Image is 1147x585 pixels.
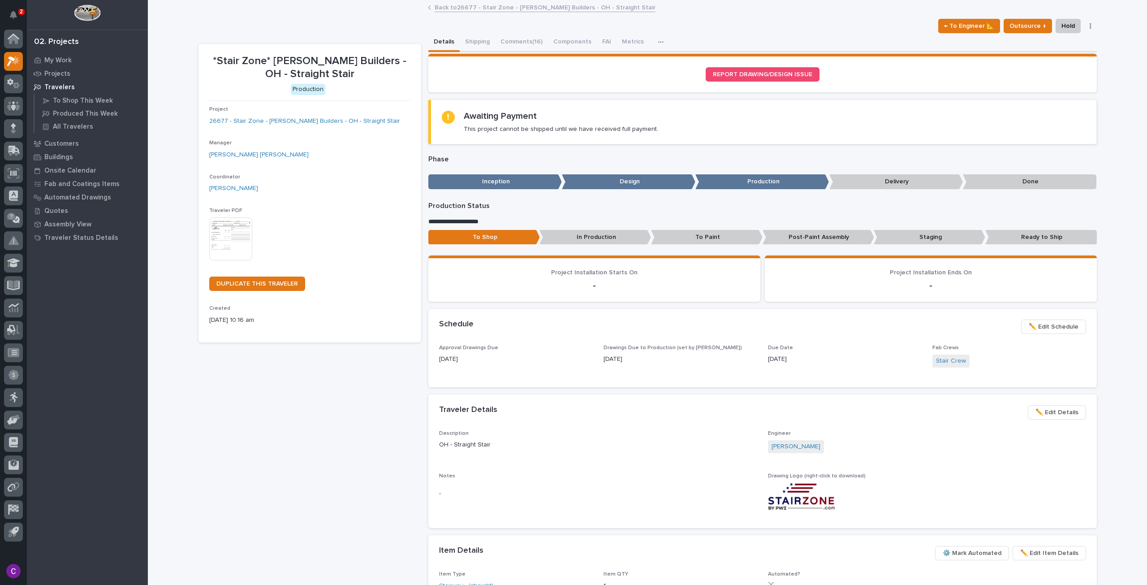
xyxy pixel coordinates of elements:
span: REPORT DRAWING/DESIGN ISSUE [713,71,812,78]
h2: Schedule [439,320,474,329]
h2: Item Details [439,546,483,556]
span: Automated? [768,572,800,577]
span: Created [209,306,230,311]
span: ✏️ Edit Schedule [1029,321,1078,332]
a: Produced This Week [34,107,148,120]
span: Project Installation Starts On [551,269,638,276]
button: ✏️ Edit Item Details [1013,546,1086,560]
a: Onsite Calendar [27,164,148,177]
span: ⚙️ Mark Automated [943,548,1001,559]
span: Item Type [439,572,466,577]
p: Production [695,174,829,189]
button: Metrics [617,33,649,52]
p: Design [562,174,695,189]
p: 2 [20,9,23,15]
button: Components [548,33,597,52]
span: Project [209,107,228,112]
button: Outsource ↑ [1004,19,1052,33]
a: Stair Crew [936,356,966,366]
p: Produced This Week [53,110,118,118]
p: [DATE] 10:16 am [209,316,410,325]
a: Automated Drawings [27,191,148,204]
span: Description [439,431,469,436]
span: Due Date [768,345,793,351]
a: DUPLICATE THIS TRAVELER [209,277,305,291]
span: ← To Engineer 📐 [944,21,994,31]
button: users-avatar [4,562,23,581]
p: Done [963,174,1096,189]
span: Fab Crews [932,345,959,351]
span: Traveler PDF [209,208,242,213]
span: Drawings Due to Production (set by [PERSON_NAME]) [604,345,742,351]
a: [PERSON_NAME] [209,184,258,193]
p: Travelers [44,83,75,91]
p: Phase [428,155,1097,164]
p: Inception [428,174,562,189]
p: Post-Paint Assembly [763,230,874,245]
p: All Travelers [53,123,93,131]
a: My Work [27,53,148,67]
div: 02. Projects [34,37,79,47]
p: [DATE] [768,355,922,364]
img: pAUw_Zj-Qt0Ut1hSJZgLAWQBK66iFlIQz06z8cPQ3_0 [768,483,835,510]
a: Assembly View [27,217,148,231]
p: Projects [44,70,70,78]
button: ⚙️ Mark Automated [935,546,1009,560]
span: Hold [1061,21,1075,31]
p: Ready to Ship [985,230,1097,245]
button: ← To Engineer 📐 [938,19,1000,33]
p: Onsite Calendar [44,167,96,175]
a: [PERSON_NAME] [PERSON_NAME] [209,150,309,160]
img: Workspace Logo [74,4,100,21]
p: - [439,280,750,291]
span: Manager [209,140,232,146]
span: Item QTY [604,572,628,577]
p: - [776,280,1086,291]
p: To Paint [651,230,763,245]
a: Traveler Status Details [27,231,148,244]
a: REPORT DRAWING/DESIGN ISSUE [706,67,819,82]
p: This project cannot be shipped until we have received full payment. [464,125,658,133]
span: Outsource ↑ [1009,21,1046,31]
a: Customers [27,137,148,150]
button: ✏️ Edit Details [1028,405,1086,420]
span: Project Installation Ends On [890,269,972,276]
button: ✏️ Edit Schedule [1021,320,1086,334]
span: ✏️ Edit Item Details [1020,548,1078,559]
p: Quotes [44,207,68,215]
div: Production [291,84,325,95]
p: My Work [44,56,72,65]
span: Drawing Logo (right-click to download) [768,473,866,479]
p: [DATE] [439,355,593,364]
p: - [439,489,757,498]
span: Coordinator [209,174,240,180]
p: *Stair Zone* [PERSON_NAME] Builders - OH - Straight Stair [209,55,410,81]
p: OH - Straight Stair [439,440,757,450]
button: Comments (16) [495,33,548,52]
h2: Awaiting Payment [464,111,537,121]
p: [DATE] [604,355,757,364]
span: DUPLICATE THIS TRAVELER [216,281,298,287]
span: Notes [439,473,455,479]
span: Engineer [768,431,791,436]
a: 26677 - Stair Zone - [PERSON_NAME] Builders - OH - Straight Stair [209,117,400,126]
button: Hold [1056,19,1081,33]
p: To Shop [428,230,540,245]
button: FAI [597,33,617,52]
p: Traveler Status Details [44,234,118,242]
a: Projects [27,67,148,80]
div: Notifications2 [11,11,23,25]
p: Staging [874,230,985,245]
a: Travelers [27,80,148,94]
span: Approval Drawings Due [439,345,498,351]
p: In Production [539,230,651,245]
a: All Travelers [34,120,148,133]
p: Delivery [829,174,963,189]
p: Automated Drawings [44,194,111,202]
p: Assembly View [44,221,91,229]
a: To Shop This Week [34,94,148,107]
a: Fab and Coatings Items [27,177,148,191]
p: To Shop This Week [53,97,113,105]
button: Details [428,33,460,52]
button: Shipping [460,33,495,52]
